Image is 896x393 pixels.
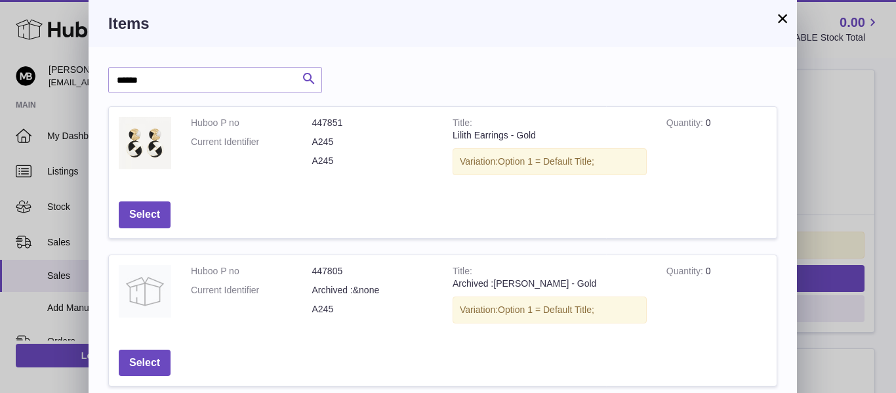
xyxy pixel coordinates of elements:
td: 0 [657,255,777,340]
dt: Current Identifier [191,284,312,297]
strong: Quantity [666,117,706,131]
button: Select [119,350,171,377]
strong: Title [453,266,472,279]
span: Option 1 = Default Title; [498,156,594,167]
dt: Current Identifier [191,136,312,148]
dt: Huboo P no [191,117,312,129]
dd: 447805 [312,265,434,278]
dd: A245 [312,136,434,148]
dd: A245 [312,155,434,167]
dd: A245 [312,303,434,316]
dt: Huboo P no [191,265,312,278]
div: Variation: [453,148,647,175]
div: Archived :[PERSON_NAME] - Gold [453,278,647,290]
dd: 447851 [312,117,434,129]
dd: Archived :&none [312,284,434,297]
div: Variation: [453,297,647,323]
button: Select [119,201,171,228]
strong: Quantity [666,266,706,279]
button: × [775,10,790,26]
strong: Title [453,117,472,131]
td: 0 [657,107,777,192]
img: Lilith Earrings - Gold [119,117,171,169]
h3: Items [108,13,777,34]
div: Lilith Earrings - Gold [453,129,647,142]
span: Option 1 = Default Title; [498,304,594,315]
img: Archived :Lilith Earrings - Gold [119,265,171,318]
